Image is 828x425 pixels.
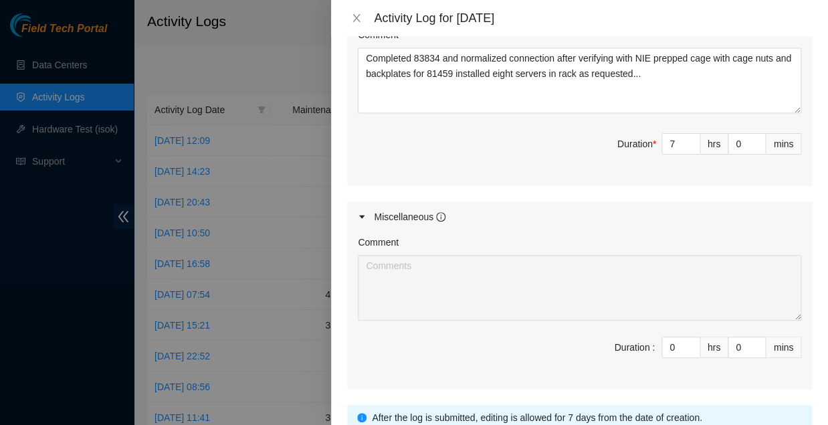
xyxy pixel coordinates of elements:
[358,48,801,113] textarea: Comment
[347,201,812,232] div: Miscellaneous info-circle
[700,337,728,358] div: hrs
[617,137,656,151] div: Duration
[766,337,801,358] div: mins
[347,12,366,25] button: Close
[358,235,399,250] label: Comment
[374,209,445,224] div: Miscellaneous
[351,13,362,23] span: close
[358,213,366,221] span: caret-right
[372,410,802,425] div: After the log is submitted, editing is allowed for 7 days from the date of creation.
[614,340,655,355] div: Duration :
[766,133,801,155] div: mins
[700,133,728,155] div: hrs
[357,413,367,422] span: info-circle
[374,11,812,25] div: Activity Log for [DATE]
[436,212,445,222] span: info-circle
[358,255,801,321] textarea: Comment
